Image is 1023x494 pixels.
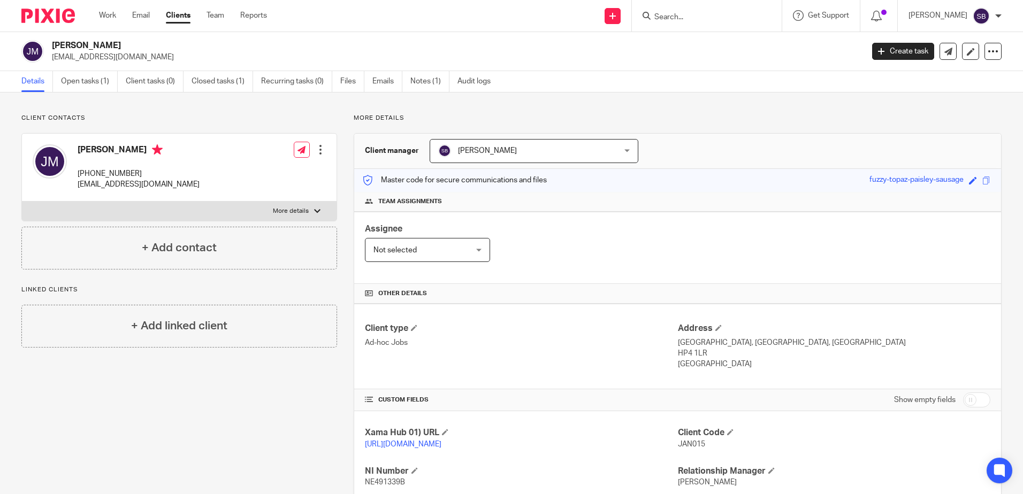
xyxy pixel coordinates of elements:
[61,71,118,92] a: Open tasks (1)
[142,240,217,256] h4: + Add contact
[410,71,449,92] a: Notes (1)
[21,40,44,63] img: svg%3E
[365,337,677,348] p: Ad-hoc Jobs
[678,323,990,334] h4: Address
[372,71,402,92] a: Emails
[678,359,990,369] p: [GEOGRAPHIC_DATA]
[808,12,849,19] span: Get Support
[21,71,53,92] a: Details
[365,396,677,404] h4: CUSTOM FIELDS
[52,52,856,63] p: [EMAIL_ADDRESS][DOMAIN_NAME]
[21,9,75,23] img: Pixie
[192,71,253,92] a: Closed tasks (1)
[872,43,934,60] a: Create task
[78,144,200,158] h4: [PERSON_NAME]
[678,441,705,448] span: JAN015
[207,10,224,21] a: Team
[894,395,956,405] label: Show empty fields
[166,10,190,21] a: Clients
[373,246,417,254] span: Not selected
[678,427,990,438] h4: Client Code
[152,144,163,155] i: Primary
[678,478,737,486] span: [PERSON_NAME]
[365,427,677,438] h4: Xama Hub 01) URL
[21,114,337,122] p: Client contacts
[126,71,184,92] a: Client tasks (0)
[678,337,990,348] p: [GEOGRAPHIC_DATA], [GEOGRAPHIC_DATA], [GEOGRAPHIC_DATA]
[362,175,547,186] p: Master code for secure communications and files
[365,441,441,448] a: [URL][DOMAIN_NAME]
[378,289,427,298] span: Other details
[457,71,499,92] a: Audit logs
[78,168,200,179] p: [PHONE_NUMBER]
[21,285,337,294] p: Linked clients
[78,179,200,190] p: [EMAIL_ADDRESS][DOMAIN_NAME]
[678,348,990,359] p: HP4 1LR
[365,225,402,233] span: Assignee
[365,323,677,334] h4: Client type
[240,10,267,21] a: Reports
[869,174,964,187] div: fuzzy-topaz-paisley-sausage
[340,71,364,92] a: Files
[261,71,332,92] a: Recurring tasks (0)
[458,147,517,155] span: [PERSON_NAME]
[99,10,116,21] a: Work
[438,144,451,157] img: svg%3E
[973,7,990,25] img: svg%3E
[909,10,967,21] p: [PERSON_NAME]
[653,13,750,22] input: Search
[273,207,309,215] p: More details
[365,466,677,477] h4: NI Number
[131,318,227,334] h4: + Add linked client
[365,478,405,486] span: NE491339B
[132,10,150,21] a: Email
[33,144,67,179] img: svg%3E
[378,197,442,206] span: Team assignments
[354,114,1002,122] p: More details
[678,466,990,477] h4: Relationship Manager
[52,40,695,51] h2: [PERSON_NAME]
[365,145,419,156] h3: Client manager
